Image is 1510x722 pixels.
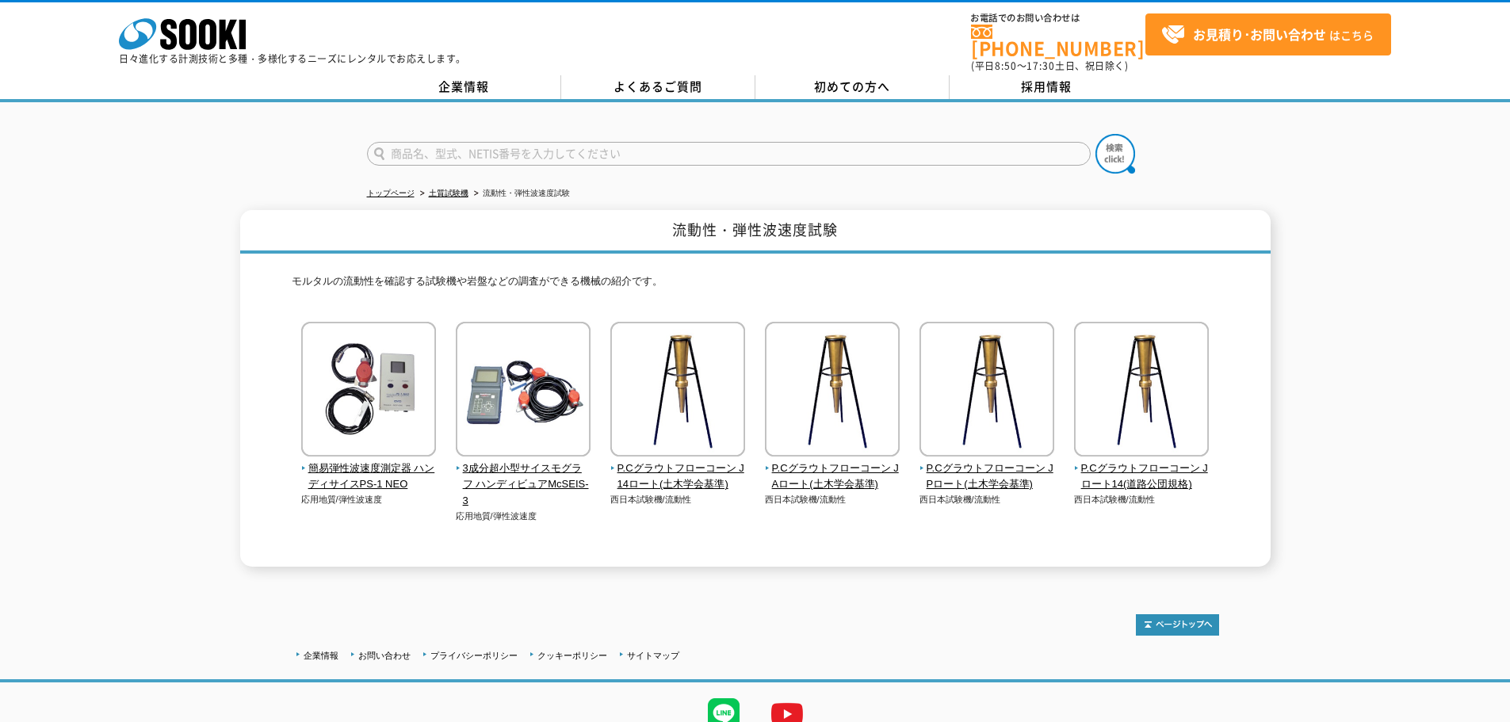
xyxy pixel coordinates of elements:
p: 西日本試験機/流動性 [1074,493,1210,506]
span: 8:50 [995,59,1017,73]
a: P.Cグラウトフローコーン JPロート(土木学会基準) [919,445,1055,493]
img: P.Cグラウトフローコーン JPロート(土木学会基準) [919,322,1054,460]
strong: お見積り･お問い合わせ [1193,25,1326,44]
a: サイトマップ [627,651,679,660]
span: (平日 ～ 土日、祝日除く) [971,59,1128,73]
h1: 流動性・弾性波速度試験 [240,210,1271,254]
span: P.Cグラウトフローコーン JAロート(土木学会基準) [765,460,900,494]
span: P.Cグラウトフローコーン J14ロート(土木学会基準) [610,460,746,494]
p: 西日本試験機/流動性 [765,493,900,506]
span: 初めての方へ [814,78,890,95]
span: 簡易弾性波速度測定器 ハンディサイスPS-1 NEO [301,460,437,494]
a: P.Cグラウトフローコーン Jロート14(道路公団規格) [1074,445,1210,493]
a: 土質試験機 [429,189,468,197]
a: P.Cグラウトフローコーン J14ロート(土木学会基準) [610,445,746,493]
a: 初めての方へ [755,75,950,99]
a: プライバシーポリシー [430,651,518,660]
img: btn_search.png [1095,134,1135,174]
a: お見積り･お問い合わせはこちら [1145,13,1391,55]
p: 応用地質/弾性波速度 [301,493,437,506]
p: 日々進化する計測技術と多種・多様化するニーズにレンタルでお応えします。 [119,54,466,63]
a: 採用情報 [950,75,1144,99]
span: P.Cグラウトフローコーン JPロート(土木学会基準) [919,460,1055,494]
img: P.Cグラウトフローコーン Jロート14(道路公団規格) [1074,322,1209,460]
p: モルタルの流動性を確認する試験機や岩盤などの調査ができる機械の紹介です。 [292,273,1219,298]
span: P.Cグラウトフローコーン Jロート14(道路公団規格) [1074,460,1210,494]
input: 商品名、型式、NETIS番号を入力してください [367,142,1091,166]
a: お問い合わせ [358,651,411,660]
span: 3成分超小型サイスモグラフ ハンディビュアMcSEIS-3 [456,460,591,510]
a: クッキーポリシー [537,651,607,660]
a: 企業情報 [367,75,561,99]
img: P.Cグラウトフローコーン JAロート(土木学会基準) [765,322,900,460]
span: お電話でのお問い合わせは [971,13,1145,23]
a: 企業情報 [304,651,338,660]
p: 西日本試験機/流動性 [610,493,746,506]
a: トップページ [367,189,415,197]
a: [PHONE_NUMBER] [971,25,1145,57]
span: 17:30 [1026,59,1055,73]
a: 3成分超小型サイスモグラフ ハンディビュアMcSEIS-3 [456,445,591,510]
li: 流動性・弾性波速度試験 [471,185,570,202]
a: 簡易弾性波速度測定器 ハンディサイスPS-1 NEO [301,445,437,493]
span: はこちら [1161,23,1374,47]
img: P.Cグラウトフローコーン J14ロート(土木学会基準) [610,322,745,460]
a: よくあるご質問 [561,75,755,99]
p: 西日本試験機/流動性 [919,493,1055,506]
img: トップページへ [1136,614,1219,636]
img: 簡易弾性波速度測定器 ハンディサイスPS-1 NEO [301,322,436,460]
img: 3成分超小型サイスモグラフ ハンディビュアMcSEIS-3 [456,322,591,460]
p: 応用地質/弾性波速度 [456,510,591,523]
a: P.Cグラウトフローコーン JAロート(土木学会基準) [765,445,900,493]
